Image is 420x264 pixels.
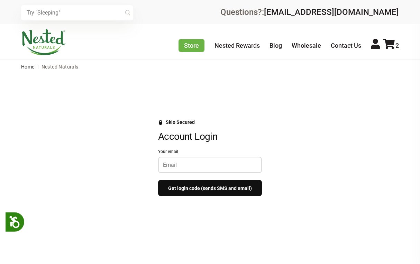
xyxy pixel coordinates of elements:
span: | [36,64,40,70]
a: Contact Us [331,42,361,49]
span: 2 [395,42,399,49]
a: Nested Rewards [214,42,260,49]
img: Nested Naturals [21,29,66,55]
div: Skio Secured [166,119,195,125]
a: Store [179,39,204,52]
div: Your email [158,149,262,154]
h2: Account Login [158,131,262,143]
input: Try "Sleeping" [21,5,133,20]
a: Home [21,64,35,70]
input: Your email input field [163,162,257,168]
a: 2 [383,42,399,49]
span: Nested Naturals [42,64,79,70]
a: Wholesale [292,42,321,49]
svg: Security [158,120,163,125]
div: Questions?: [220,8,399,16]
button: Get login code (sends SMS and email) [158,180,262,196]
a: Skio Secured [158,119,195,130]
nav: breadcrumbs [21,60,399,74]
a: Blog [270,42,282,49]
a: [EMAIL_ADDRESS][DOMAIN_NAME] [264,7,399,17]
